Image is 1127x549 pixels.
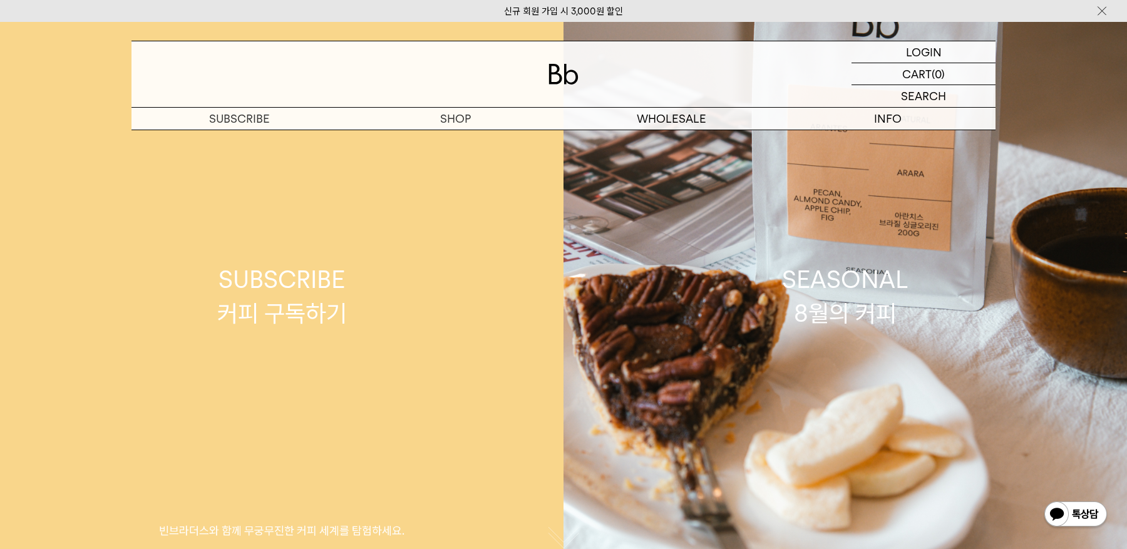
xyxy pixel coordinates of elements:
img: 카카오톡 채널 1:1 채팅 버튼 [1043,500,1108,530]
a: SHOP [347,108,563,130]
p: SEARCH [901,85,946,107]
p: CART [902,63,932,85]
a: LOGIN [852,41,996,63]
p: LOGIN [906,41,942,63]
p: WHOLESALE [563,108,780,130]
p: INFO [780,108,996,130]
a: SUBSCRIBE [131,108,347,130]
div: SEASONAL 8월의 커피 [782,263,908,329]
p: (0) [932,63,945,85]
div: SUBSCRIBE 커피 구독하기 [217,263,347,329]
a: 신규 회원 가입 시 3,000원 할인 [504,6,623,17]
a: CART (0) [852,63,996,85]
img: 로고 [548,64,579,85]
